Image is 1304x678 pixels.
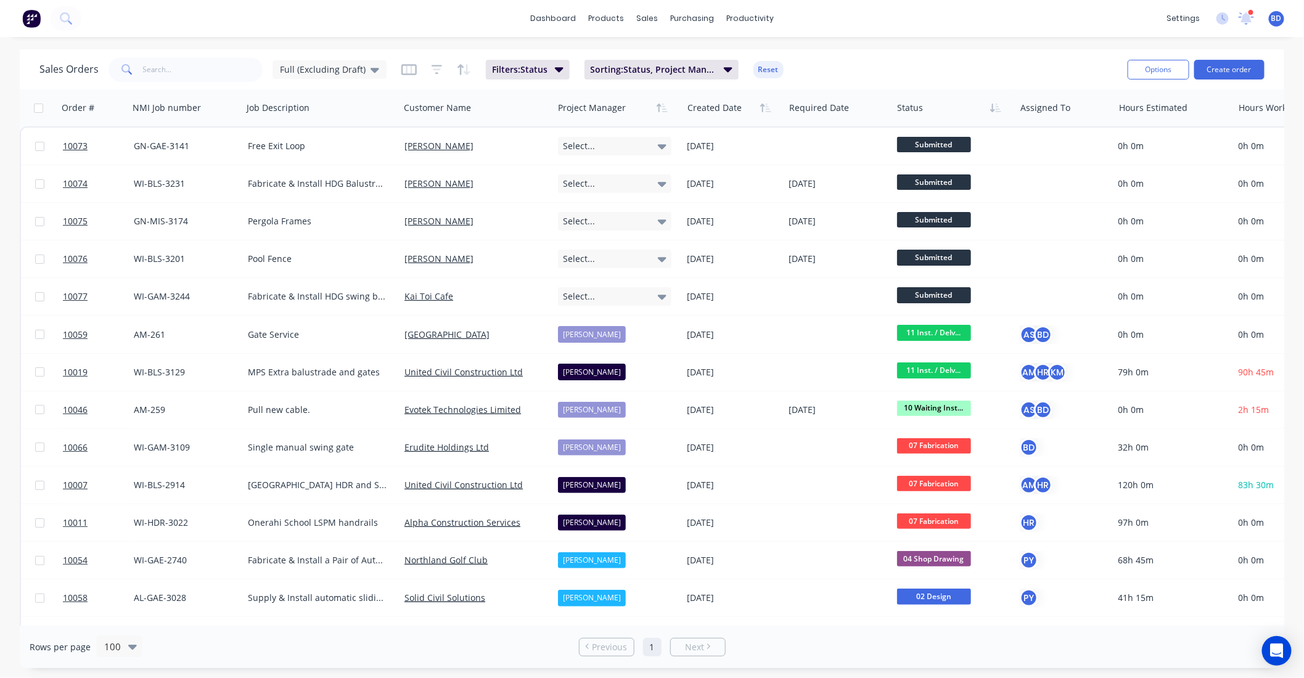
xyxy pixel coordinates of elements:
[134,253,233,265] div: WI-BLS-3201
[134,140,233,152] div: GN-GAE-3141
[280,63,366,76] span: Full (Excluding Draft)
[404,479,523,491] a: United Civil Construction Ltd
[63,404,88,416] span: 10046
[687,215,779,227] div: [DATE]
[897,476,971,491] span: 07 Fabrication
[897,513,971,529] span: 07 Fabrication
[63,215,88,227] span: 10075
[897,589,971,604] span: 02 Design
[1048,363,1067,382] div: KM
[1239,592,1265,603] span: 0h 0m
[687,441,779,454] div: [DATE]
[897,137,971,152] span: Submitted
[789,215,887,227] div: [DATE]
[671,641,725,653] a: Next page
[63,128,134,165] a: 10073
[664,9,720,28] div: purchasing
[1020,325,1052,344] button: ASBD
[134,517,233,529] div: WI-HDR-3022
[134,592,233,604] div: AL-GAE-3028
[1020,363,1038,382] div: AM
[687,140,779,152] div: [DATE]
[1118,215,1223,227] div: 0h 0m
[584,60,739,80] button: Sorting:Status, Project Manager, Created Date
[1118,329,1223,341] div: 0h 0m
[248,479,387,491] div: [GEOGRAPHIC_DATA] HDR and Supports
[134,366,233,378] div: WI-BLS-3129
[1020,438,1038,457] button: BD
[563,215,595,227] span: Select...
[63,592,88,604] span: 10058
[247,102,310,114] div: Job Description
[404,366,523,378] a: United Civil Construction Ltd
[558,326,626,342] div: [PERSON_NAME]
[1020,102,1070,114] div: Assigned To
[404,102,471,114] div: Customer Name
[563,290,595,303] span: Select...
[897,401,971,416] span: 10 Waiting Inst...
[720,9,780,28] div: productivity
[1020,363,1067,382] button: AMHRKM
[897,102,923,114] div: Status
[558,515,626,531] div: [PERSON_NAME]
[63,441,88,454] span: 10066
[248,329,387,341] div: Gate Service
[63,165,134,202] a: 10074
[143,57,263,82] input: Search...
[1119,102,1187,114] div: Hours Estimated
[1160,9,1207,28] div: settings
[63,354,134,391] a: 10019
[404,441,489,453] a: Erudite Holdings Ltd
[558,402,626,418] div: [PERSON_NAME]
[134,178,233,190] div: WI-BLS-3231
[1128,60,1189,80] button: Options
[687,517,779,529] div: [DATE]
[1034,401,1052,419] div: BD
[63,366,88,378] span: 10019
[558,439,626,455] div: [PERSON_NAME]
[1118,592,1223,604] div: 41h 15m
[630,9,664,28] div: sales
[558,552,626,568] div: [PERSON_NAME]
[404,140,474,152] a: [PERSON_NAME]
[1118,517,1223,529] div: 97h 0m
[63,203,134,240] a: 10075
[558,364,626,380] div: [PERSON_NAME]
[63,579,134,616] a: 10058
[897,287,971,303] span: Submitted
[1020,513,1038,532] button: HR
[1239,140,1265,152] span: 0h 0m
[1239,441,1265,453] span: 0h 0m
[404,592,485,603] a: Solid Civil Solutions
[563,178,595,190] span: Select...
[1020,589,1038,607] div: PY
[1239,554,1265,566] span: 0h 0m
[574,638,731,656] ul: Pagination
[897,551,971,566] span: 04 Shop Drawing
[63,617,134,654] a: 10040
[1239,366,1274,378] span: 90h 45m
[687,592,779,604] div: [DATE]
[558,477,626,493] div: [PERSON_NAME]
[563,253,595,265] span: Select...
[897,212,971,227] span: Submitted
[63,391,134,428] a: 10046
[687,102,742,114] div: Created Date
[492,63,547,76] span: Filters: Status
[30,641,91,653] span: Rows per page
[134,441,233,454] div: WI-GAM-3109
[789,178,887,190] div: [DATE]
[404,178,474,189] a: [PERSON_NAME]
[63,316,134,353] a: 10059
[897,325,971,340] span: 11 Inst. / Delv...
[1020,325,1038,344] div: AS
[63,178,88,190] span: 10074
[687,366,779,378] div: [DATE]
[133,102,201,114] div: NMI Job number
[1034,325,1052,344] div: BD
[1118,290,1223,303] div: 0h 0m
[789,404,887,416] div: [DATE]
[1118,178,1223,190] div: 0h 0m
[643,638,662,656] a: Page 1 is your current page
[22,9,41,28] img: Factory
